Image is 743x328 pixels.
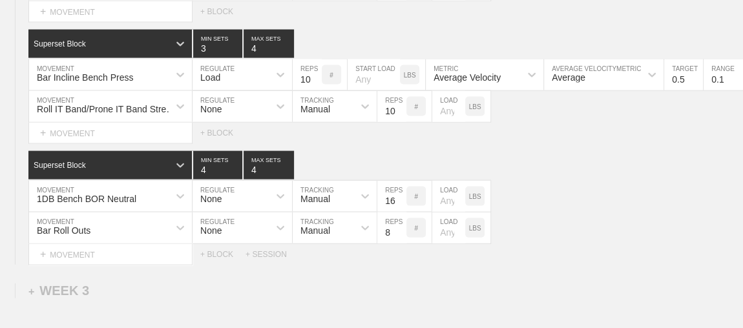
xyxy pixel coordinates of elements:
[28,123,193,144] div: MOVEMENT
[432,91,465,122] input: Any
[200,250,246,259] div: + BLOCK
[244,30,294,58] input: None
[37,194,136,204] div: 1DB Bench BOR Neutral
[34,161,86,170] div: Superset Block
[200,104,222,114] div: None
[200,128,246,138] div: + BLOCK
[200,72,220,83] div: Load
[200,7,246,16] div: + BLOCK
[348,59,400,90] input: Any
[200,225,222,236] div: None
[244,151,294,179] input: None
[300,104,330,114] div: Manual
[678,266,743,328] iframe: Chat Widget
[300,194,330,204] div: Manual
[37,72,133,83] div: Bar Incline Bench Press
[414,225,418,232] p: #
[434,72,501,83] div: Average Velocity
[28,286,34,297] span: +
[37,104,177,114] div: Roll IT Band/Prone IT Band Stretch
[330,72,333,79] p: #
[469,103,481,110] p: LBS
[552,72,585,83] div: Average
[414,103,418,110] p: #
[40,127,46,138] span: +
[40,249,46,260] span: +
[414,193,418,200] p: #
[300,225,330,236] div: Manual
[37,225,90,236] div: Bar Roll Outs
[28,1,193,23] div: MOVEMENT
[432,181,465,212] input: Any
[34,39,86,48] div: Superset Block
[469,225,481,232] p: LBS
[432,212,465,243] input: Any
[246,250,297,259] div: + SESSION
[200,194,222,204] div: None
[404,72,416,79] p: LBS
[469,193,481,200] p: LBS
[40,6,46,17] span: +
[28,283,89,298] div: WEEK 3
[28,244,193,265] div: MOVEMENT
